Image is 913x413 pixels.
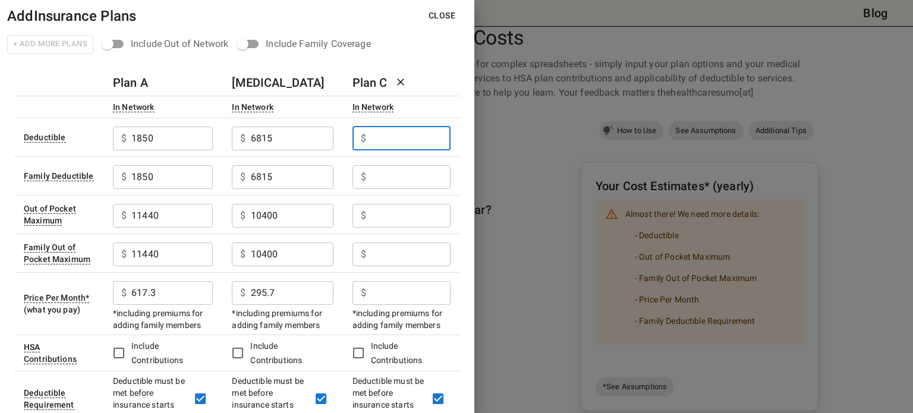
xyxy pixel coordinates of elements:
[361,247,366,261] p: $
[361,209,366,223] p: $
[266,37,370,51] div: Include Family Coverage
[240,286,245,300] p: $
[121,131,127,146] p: $
[352,102,394,112] div: Costs for services from providers who've agreed on prices with your insurance plan. There are oft...
[113,73,148,92] h6: Plan A
[24,293,89,303] div: Sometimes called 'plan cost'. The portion of the plan premium that comes out of your wallet each ...
[24,133,66,143] div: Amount of money you must individually pay from your pocket before the health plan starts to pay. ...
[24,342,77,364] div: Leave the checkbox empty if you don't what an HSA (Health Savings Account) is. If the insurance p...
[24,171,94,181] div: Similar to deductible, but applies to your whole family. Once the total money spent by covered by...
[103,33,238,55] div: position
[7,5,136,27] h6: Add Insurance Plans
[121,247,127,261] p: $
[240,170,245,184] p: $
[121,209,127,223] p: $
[103,272,222,335] td: *including premiums for adding family members
[232,73,324,92] h6: [MEDICAL_DATA]
[250,341,302,365] span: Include Contributions
[240,131,245,146] p: $
[352,73,399,92] h6: Plan C
[24,388,74,410] div: This option will be 'Yes' for most plans. If your plan details say something to the effect of 'de...
[419,5,465,27] button: Close
[343,272,460,335] td: *including premiums for adding family members
[240,247,245,261] p: $
[371,341,423,365] span: Include Contributions
[240,209,245,223] p: $
[361,131,366,146] p: $
[238,33,380,55] div: position
[121,170,127,184] p: $
[24,204,76,226] div: Sometimes called 'Out of Pocket Limit' or 'Annual Limit'. This is the maximum amount of money tha...
[131,341,183,365] span: Include Contributions
[24,242,90,264] div: Similar to Out of Pocket Maximum, but applies to your whole family. This is the maximum amount of...
[121,286,127,300] p: $
[361,286,366,300] p: $
[232,102,273,112] div: Costs for services from providers who've agreed on prices with your insurance plan. There are oft...
[131,37,228,51] div: Include Out of Network
[14,272,103,335] td: (what you pay)
[361,170,366,184] p: $
[113,102,155,112] div: Costs for services from providers who've agreed on prices with your insurance plan. There are oft...
[222,272,342,335] td: *including premiums for adding family members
